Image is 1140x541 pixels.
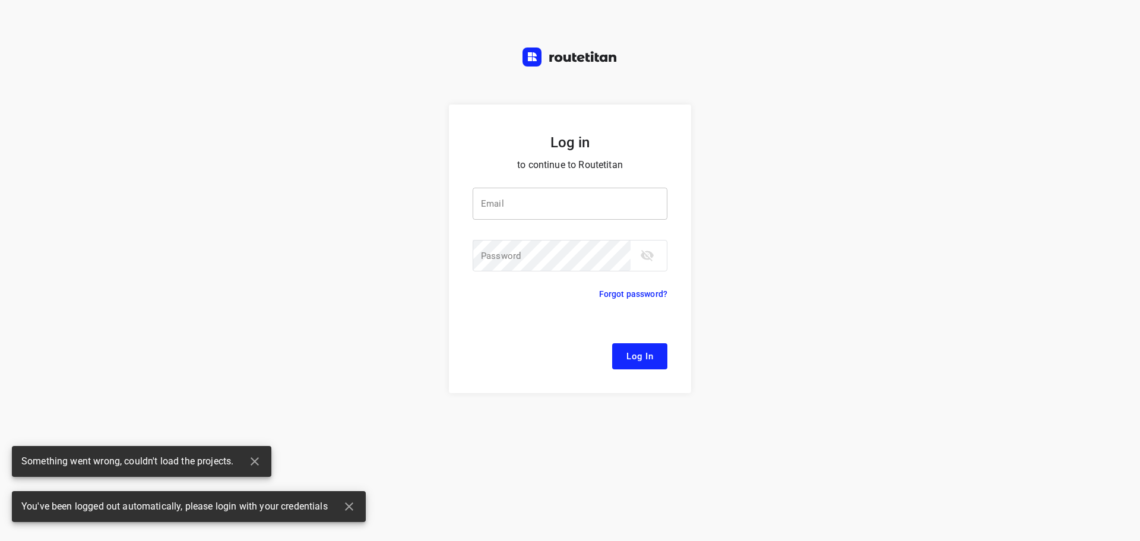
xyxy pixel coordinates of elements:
span: Something went wrong, couldn't load the projects. [21,455,233,469]
p: Forgot password? [599,287,667,301]
p: to continue to Routetitan [473,157,667,173]
button: toggle password visibility [635,243,659,267]
button: Log In [612,343,667,369]
img: Routetitan [522,48,617,67]
h5: Log in [473,133,667,152]
span: You've been logged out automatically, please login with your credentials [21,500,328,514]
span: Log In [626,349,653,364]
